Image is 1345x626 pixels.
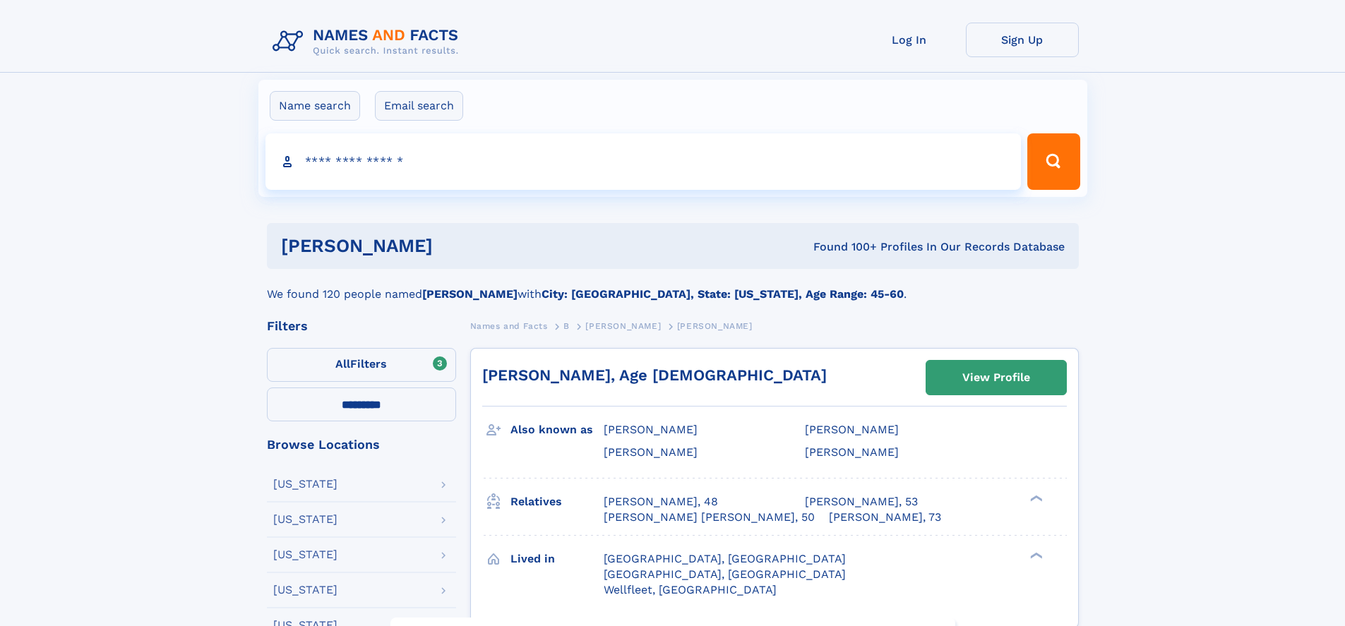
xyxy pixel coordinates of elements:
div: View Profile [962,361,1030,394]
div: [US_STATE] [273,478,337,490]
h3: Also known as [510,418,604,442]
button: Search Button [1027,133,1080,190]
h3: Lived in [510,547,604,571]
span: Wellfleet, [GEOGRAPHIC_DATA] [604,583,777,596]
h3: Relatives [510,490,604,514]
input: search input [265,133,1022,190]
div: [US_STATE] [273,584,337,596]
h1: [PERSON_NAME] [281,237,623,255]
b: [PERSON_NAME] [422,287,518,301]
b: City: [GEOGRAPHIC_DATA], State: [US_STATE], Age Range: 45-60 [542,287,904,301]
div: Found 100+ Profiles In Our Records Database [623,239,1065,255]
img: Logo Names and Facts [267,23,470,61]
div: [US_STATE] [273,514,337,525]
a: [PERSON_NAME], 73 [829,510,941,525]
a: [PERSON_NAME], 53 [805,494,918,510]
a: [PERSON_NAME], 48 [604,494,718,510]
span: All [335,357,350,371]
span: [PERSON_NAME] [604,445,698,459]
a: Log In [853,23,966,57]
label: Name search [270,91,360,121]
div: [US_STATE] [273,549,337,560]
span: [PERSON_NAME] [805,423,899,436]
div: ❯ [1027,493,1044,502]
span: [PERSON_NAME] [677,321,753,331]
a: [PERSON_NAME] [585,317,661,335]
div: Browse Locations [267,438,456,451]
label: Filters [267,348,456,382]
a: [PERSON_NAME], Age [DEMOGRAPHIC_DATA] [482,366,827,384]
div: We found 120 people named with . [267,269,1079,303]
a: B [563,317,570,335]
label: Email search [375,91,463,121]
a: Names and Facts [470,317,548,335]
a: View Profile [926,361,1066,395]
span: [GEOGRAPHIC_DATA], [GEOGRAPHIC_DATA] [604,552,846,565]
span: [PERSON_NAME] [805,445,899,459]
a: Sign Up [966,23,1079,57]
div: ❯ [1027,550,1044,560]
span: [PERSON_NAME] [585,321,661,331]
span: [GEOGRAPHIC_DATA], [GEOGRAPHIC_DATA] [604,567,846,581]
span: [PERSON_NAME] [604,423,698,436]
span: B [563,321,570,331]
a: [PERSON_NAME] [PERSON_NAME], 50 [604,510,815,525]
div: Filters [267,320,456,332]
